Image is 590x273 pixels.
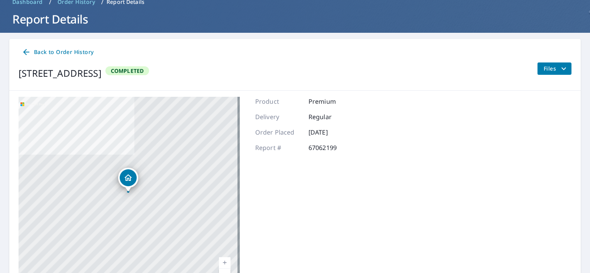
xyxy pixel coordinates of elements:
p: Product [255,97,302,106]
p: Regular [309,112,355,121]
button: filesDropdownBtn-67062199 [537,62,571,75]
p: Report # [255,143,302,152]
span: Files [544,64,568,73]
span: Back to Order History [22,47,93,57]
p: [DATE] [309,128,355,137]
p: 67062199 [309,143,355,152]
a: Back to Order History [19,45,97,59]
a: Current Level 17, Zoom In [219,257,231,269]
h1: Report Details [9,11,581,27]
div: Dropped pin, building 1, Residential property, 306 Woodridge Ln Media, PA 19063 [118,168,138,192]
span: Completed [106,67,149,74]
p: Order Placed [255,128,302,137]
div: [STREET_ADDRESS] [19,66,102,80]
p: Delivery [255,112,302,121]
p: Premium [309,97,355,106]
